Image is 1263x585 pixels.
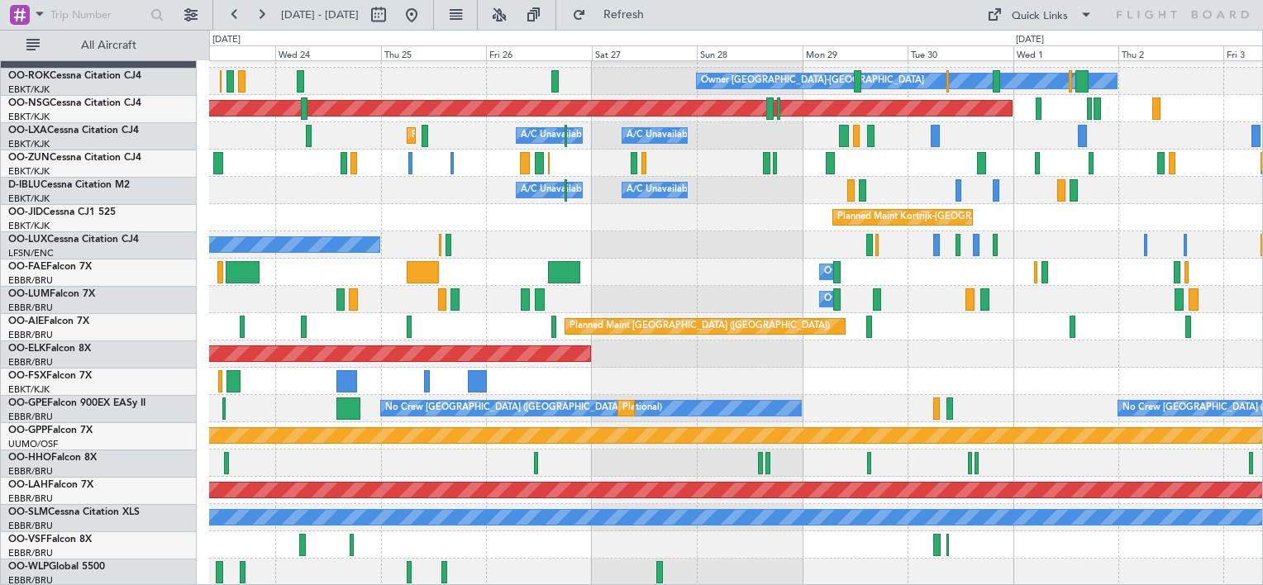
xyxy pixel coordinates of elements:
[8,438,58,450] a: UUMO/OSF
[8,507,140,517] a: OO-SLMCessna Citation XLS
[8,111,50,123] a: EBKT/KJK
[8,398,47,408] span: OO-GPE
[18,32,179,59] button: All Aircraft
[275,45,380,60] div: Wed 24
[521,123,828,148] div: A/C Unavailable [GEOGRAPHIC_DATA] ([GEOGRAPHIC_DATA] National)
[8,180,130,190] a: D-IBLUCessna Citation M2
[8,247,54,259] a: LFSN/ENC
[627,123,695,148] div: A/C Unavailable
[8,371,92,381] a: OO-FSXFalcon 7X
[8,289,95,299] a: OO-LUMFalcon 7X
[8,520,53,532] a: EBBR/BRU
[281,7,359,22] span: [DATE] - [DATE]
[8,262,92,272] a: OO-FAEFalcon 7X
[8,344,91,354] a: OO-ELKFalcon 8X
[8,344,45,354] span: OO-ELK
[565,2,664,28] button: Refresh
[1013,45,1118,60] div: Wed 1
[803,45,908,60] div: Mon 29
[8,329,53,341] a: EBBR/BRU
[8,302,53,314] a: EBBR/BRU
[8,316,44,326] span: OO-AIE
[8,507,48,517] span: OO-SLM
[837,205,1030,230] div: Planned Maint Kortrijk-[GEOGRAPHIC_DATA]
[8,71,141,81] a: OO-ROKCessna Citation CJ4
[8,535,46,545] span: OO-VSF
[8,480,48,490] span: OO-LAH
[589,9,659,21] span: Refresh
[8,153,141,163] a: OO-ZUNCessna Citation CJ4
[8,356,53,369] a: EBBR/BRU
[8,562,105,572] a: OO-WLPGlobal 5500
[8,426,93,435] a: OO-GPPFalcon 7X
[43,40,174,51] span: All Aircraft
[8,453,97,463] a: OO-HHOFalcon 8X
[521,178,828,202] div: A/C Unavailable [GEOGRAPHIC_DATA] ([GEOGRAPHIC_DATA] National)
[8,220,50,232] a: EBKT/KJK
[8,98,50,108] span: OO-NSG
[212,33,241,47] div: [DATE]
[8,138,50,150] a: EBKT/KJK
[8,126,47,136] span: OO-LXA
[8,71,50,81] span: OO-ROK
[824,259,937,284] div: Owner Melsbroek Air Base
[50,2,145,27] input: Trip Number
[8,453,51,463] span: OO-HHO
[8,480,93,490] a: OO-LAHFalcon 7X
[8,165,50,178] a: EBKT/KJK
[908,45,1013,60] div: Tue 30
[1118,45,1223,60] div: Thu 2
[1012,8,1068,25] div: Quick Links
[8,262,46,272] span: OO-FAE
[622,396,922,421] div: Planned Maint [GEOGRAPHIC_DATA] ([GEOGRAPHIC_DATA] National)
[8,193,50,205] a: EBKT/KJK
[697,45,802,60] div: Sun 28
[592,45,697,60] div: Sat 27
[8,398,145,408] a: OO-GPEFalcon 900EX EASy II
[8,547,53,559] a: EBBR/BRU
[1016,33,1044,47] div: [DATE]
[8,492,53,505] a: EBBR/BRU
[570,314,830,339] div: Planned Maint [GEOGRAPHIC_DATA] ([GEOGRAPHIC_DATA])
[385,396,662,421] div: No Crew [GEOGRAPHIC_DATA] ([GEOGRAPHIC_DATA] National)
[824,287,937,312] div: Owner Melsbroek Air Base
[381,45,486,60] div: Thu 25
[8,126,139,136] a: OO-LXACessna Citation CJ4
[8,83,50,96] a: EBKT/KJK
[8,274,53,287] a: EBBR/BRU
[8,465,53,478] a: EBBR/BRU
[170,45,275,60] div: Tue 23
[8,535,92,545] a: OO-VSFFalcon 8X
[412,123,604,148] div: Planned Maint Kortrijk-[GEOGRAPHIC_DATA]
[8,316,89,326] a: OO-AIEFalcon 7X
[8,411,53,423] a: EBBR/BRU
[8,235,47,245] span: OO-LUX
[8,562,49,572] span: OO-WLP
[486,45,591,60] div: Fri 26
[8,153,50,163] span: OO-ZUN
[8,426,47,435] span: OO-GPP
[627,178,890,202] div: A/C Unavailable [GEOGRAPHIC_DATA]-[GEOGRAPHIC_DATA]
[8,383,50,396] a: EBKT/KJK
[8,207,116,217] a: OO-JIDCessna CJ1 525
[701,69,924,93] div: Owner [GEOGRAPHIC_DATA]-[GEOGRAPHIC_DATA]
[8,289,50,299] span: OO-LUM
[8,207,43,217] span: OO-JID
[8,98,141,108] a: OO-NSGCessna Citation CJ4
[8,371,46,381] span: OO-FSX
[8,235,139,245] a: OO-LUXCessna Citation CJ4
[979,2,1101,28] button: Quick Links
[8,180,41,190] span: D-IBLU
